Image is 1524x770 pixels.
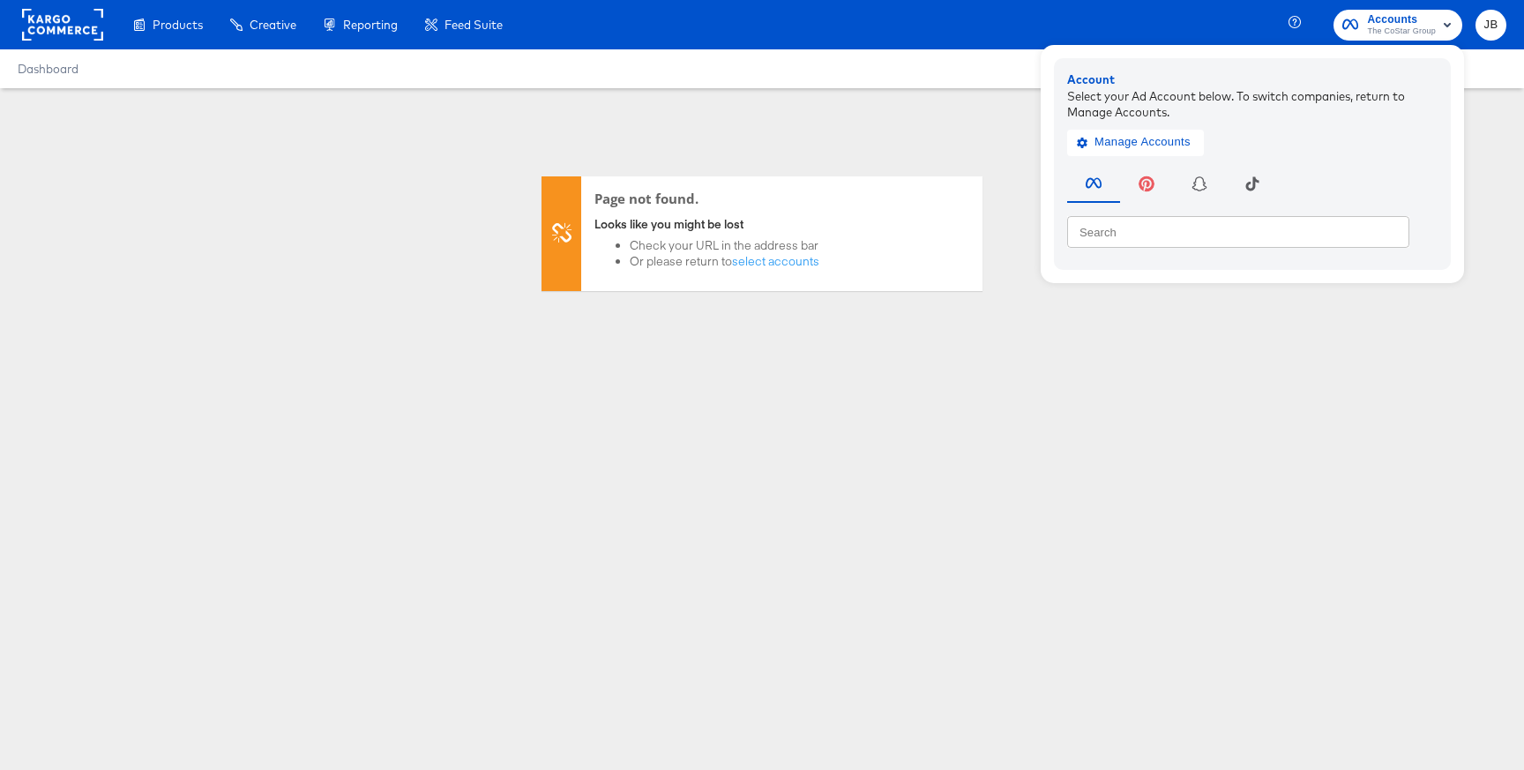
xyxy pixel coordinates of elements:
a: select accounts [732,253,819,269]
li: Check your URL in the address bar [630,237,819,254]
a: Dashboard [18,62,78,76]
span: Reporting [343,18,398,32]
strong: Looks like you might be lost [594,216,743,232]
button: JB [1475,10,1506,41]
button: Manage Accounts [1067,129,1204,155]
span: Manage Accounts [1080,132,1191,153]
strong: Page not found. [594,190,698,207]
span: Creative [250,18,296,32]
div: Select your Ad Account below. To switch companies, return to Manage Accounts. [1067,87,1438,120]
span: The CoStar Group [1367,25,1436,39]
span: Feed Suite [444,18,503,32]
span: Products [153,18,203,32]
li: Or please return to [630,253,819,270]
span: Accounts [1367,11,1436,29]
button: AccountsThe CoStar Group [1333,10,1462,41]
span: JB [1483,15,1499,35]
div: Account [1067,71,1438,88]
